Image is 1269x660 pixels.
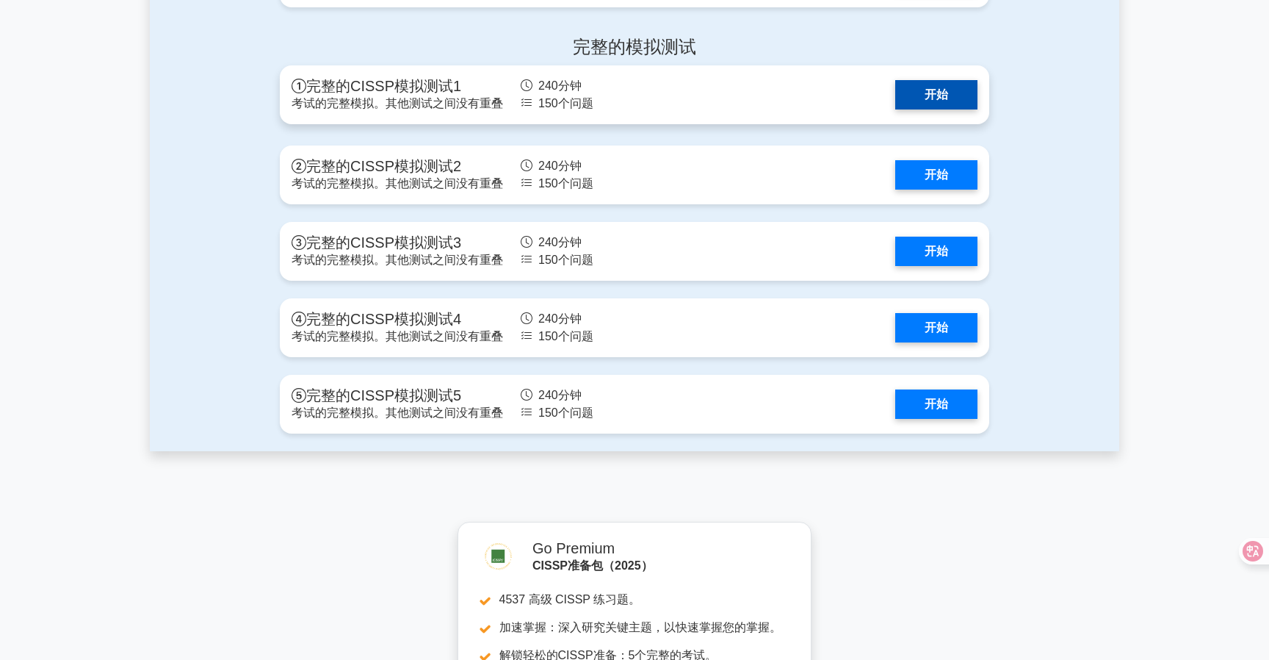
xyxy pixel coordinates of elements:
[895,313,977,342] a: 开始
[895,237,977,266] a: 开始
[895,80,977,110] a: 开始
[280,37,989,58] h4: 完整的模拟测试
[895,390,977,419] a: 开始
[895,160,977,190] a: 开始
